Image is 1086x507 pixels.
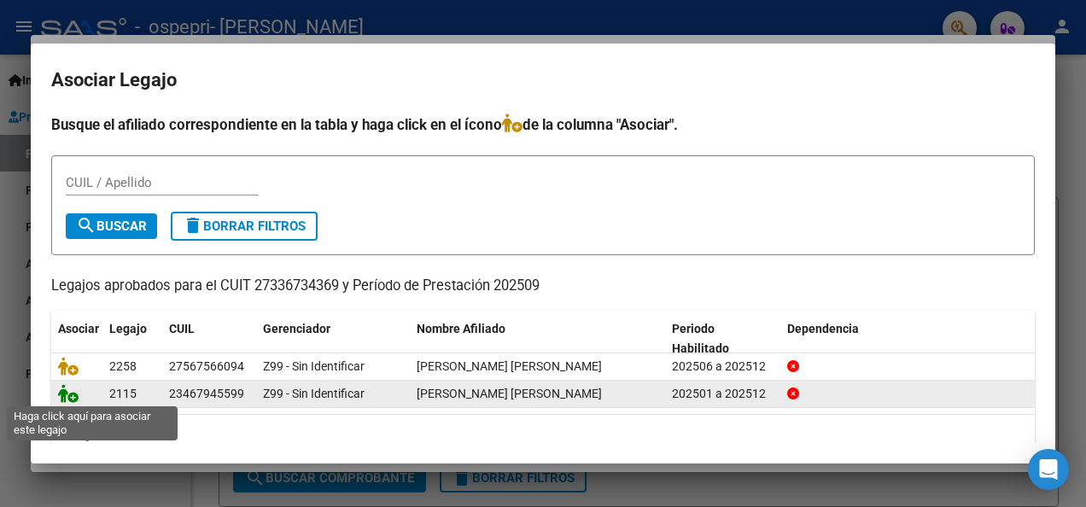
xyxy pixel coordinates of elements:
span: Z99 - Sin Identificar [263,387,365,400]
span: Gerenciador [263,322,330,335]
span: Borrar Filtros [183,219,306,234]
div: Open Intercom Messenger [1028,449,1069,490]
mat-icon: search [76,215,96,236]
span: 2115 [109,387,137,400]
div: 2 registros [51,415,1035,457]
span: Nombre Afiliado [417,322,505,335]
div: 27567566094 [169,357,244,376]
span: Asociar [58,322,99,335]
h2: Asociar Legajo [51,64,1035,96]
datatable-header-cell: Periodo Habilitado [665,311,780,367]
span: LESCANO ALARCON LEILA JULIETA [417,359,602,373]
span: Z99 - Sin Identificar [263,359,365,373]
h4: Busque el afiliado correspondiente en la tabla y haga click en el ícono de la columna "Asociar". [51,114,1035,136]
datatable-header-cell: Legajo [102,311,162,367]
span: Buscar [76,219,147,234]
span: CUIL [169,322,195,335]
span: MARDONEZ PEREZ ROGELIO LUCAS DANIEL [417,387,602,400]
datatable-header-cell: CUIL [162,311,256,367]
datatable-header-cell: Asociar [51,311,102,367]
span: Dependencia [787,322,859,335]
div: 202506 a 202512 [672,357,774,376]
div: 202501 a 202512 [672,384,774,404]
datatable-header-cell: Gerenciador [256,311,410,367]
datatable-header-cell: Dependencia [780,311,1036,367]
span: Legajo [109,322,147,335]
div: 23467945599 [169,384,244,404]
span: 2258 [109,359,137,373]
p: Legajos aprobados para el CUIT 27336734369 y Período de Prestación 202509 [51,276,1035,297]
datatable-header-cell: Nombre Afiliado [410,311,665,367]
span: Periodo Habilitado [672,322,729,355]
button: Buscar [66,213,157,239]
button: Borrar Filtros [171,212,318,241]
mat-icon: delete [183,215,203,236]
